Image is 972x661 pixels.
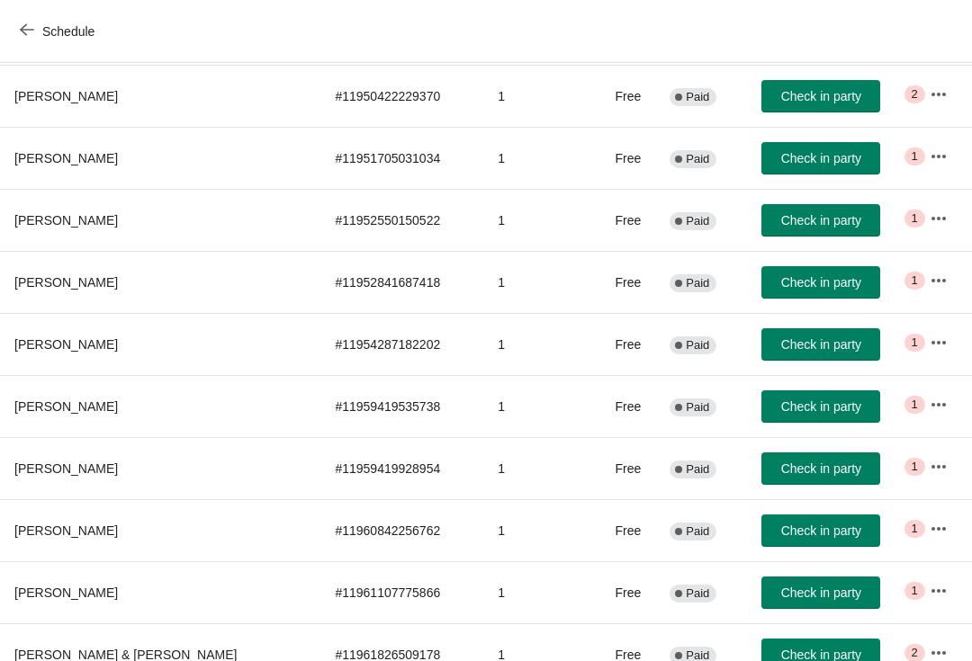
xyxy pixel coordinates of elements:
[781,461,861,476] span: Check in party
[589,499,656,561] td: Free
[589,251,656,313] td: Free
[589,313,656,375] td: Free
[483,437,588,499] td: 1
[320,375,483,437] td: # 11959419535738
[781,89,861,103] span: Check in party
[320,127,483,189] td: # 11951705031034
[761,390,880,423] button: Check in party
[14,275,118,290] span: [PERSON_NAME]
[912,211,918,226] span: 1
[761,80,880,112] button: Check in party
[589,437,656,499] td: Free
[483,499,588,561] td: 1
[912,397,918,412] span: 1
[483,375,588,437] td: 1
[912,149,918,164] span: 1
[483,65,588,127] td: 1
[761,204,880,237] button: Check in party
[686,152,709,166] span: Paid
[14,523,118,538] span: [PERSON_NAME]
[14,213,118,228] span: [PERSON_NAME]
[686,524,709,539] span: Paid
[912,273,918,288] span: 1
[14,461,118,476] span: [PERSON_NAME]
[483,313,588,375] td: 1
[14,337,118,352] span: [PERSON_NAME]
[320,251,483,313] td: # 11952841687418
[483,561,588,623] td: 1
[14,151,118,165] span: [PERSON_NAME]
[686,338,709,353] span: Paid
[589,65,656,127] td: Free
[320,437,483,499] td: # 11959419928954
[761,328,880,361] button: Check in party
[686,586,709,601] span: Paid
[912,584,918,598] span: 1
[912,335,918,350] span: 1
[761,142,880,174] button: Check in party
[320,561,483,623] td: # 11961107775866
[912,460,918,474] span: 1
[320,65,483,127] td: # 11950422229370
[320,189,483,251] td: # 11952550150522
[781,275,861,290] span: Check in party
[483,127,588,189] td: 1
[589,561,656,623] td: Free
[42,24,94,39] span: Schedule
[761,514,880,547] button: Check in party
[589,375,656,437] td: Free
[483,251,588,313] td: 1
[686,214,709,228] span: Paid
[589,189,656,251] td: Free
[781,337,861,352] span: Check in party
[761,266,880,299] button: Check in party
[14,89,118,103] span: [PERSON_NAME]
[686,276,709,290] span: Paid
[14,399,118,414] span: [PERSON_NAME]
[686,462,709,477] span: Paid
[781,213,861,228] span: Check in party
[686,400,709,415] span: Paid
[781,399,861,414] span: Check in party
[483,189,588,251] td: 1
[320,313,483,375] td: # 11954287182202
[781,585,861,600] span: Check in party
[912,522,918,536] span: 1
[9,15,109,48] button: Schedule
[589,127,656,189] td: Free
[781,523,861,538] span: Check in party
[761,452,880,485] button: Check in party
[686,90,709,104] span: Paid
[912,646,918,660] span: 2
[320,499,483,561] td: # 11960842256762
[761,576,880,609] button: Check in party
[781,151,861,165] span: Check in party
[912,87,918,102] span: 2
[14,585,118,600] span: [PERSON_NAME]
